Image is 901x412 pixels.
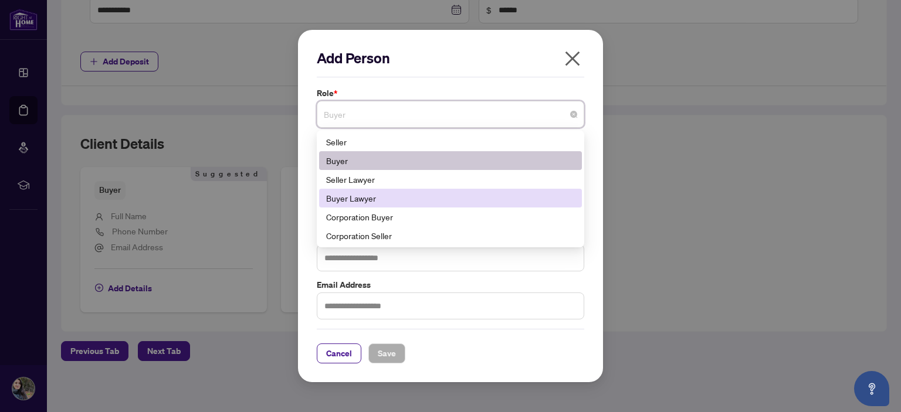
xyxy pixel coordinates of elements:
div: Seller Lawyer [326,173,575,186]
button: Open asap [854,371,889,406]
div: Corporation Buyer [319,207,582,226]
div: Seller Lawyer [319,170,582,189]
div: Corporation Seller [319,226,582,245]
div: Buyer [319,151,582,170]
span: close-circle [570,111,577,118]
div: Buyer Lawyer [319,189,582,207]
label: Email Address [317,278,584,291]
div: Seller [319,132,582,151]
div: Seller [326,135,575,148]
label: Role [317,87,584,100]
div: Corporation Seller [326,229,575,242]
button: Cancel [317,343,361,363]
h2: Add Person [317,49,584,67]
div: Buyer [326,154,575,167]
div: Buyer Lawyer [326,192,575,205]
span: close [563,49,582,68]
span: Buyer [324,103,577,125]
span: Cancel [326,344,352,363]
button: Save [368,343,405,363]
div: Corporation Buyer [326,210,575,223]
